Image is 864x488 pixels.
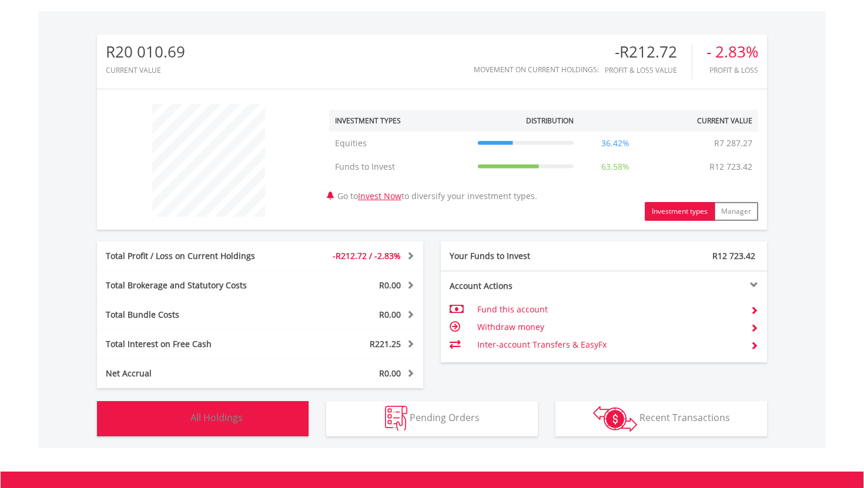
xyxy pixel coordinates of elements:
span: All Holdings [190,411,243,424]
img: holdings-wht.png [163,406,188,431]
button: Pending Orders [326,401,538,436]
div: Movement on Current Holdings: [474,66,599,73]
div: Go to to diversify your investment types. [320,98,767,221]
span: R0.00 [379,368,401,379]
span: -R212.72 / -2.83% [333,250,401,261]
img: pending_instructions-wht.png [385,406,407,431]
span: R0.00 [379,309,401,320]
td: R7 287.27 [708,132,758,155]
button: Recent Transactions [555,401,767,436]
td: 63.58% [580,155,651,179]
div: Your Funds to Invest [441,250,604,262]
span: R221.25 [370,338,401,349]
div: -R212.72 [605,43,692,60]
button: Manager [714,202,758,221]
div: Total Bundle Costs [97,309,287,321]
div: Total Interest on Free Cash [97,338,287,350]
div: R20 010.69 [106,43,185,60]
td: Withdraw money [477,318,741,336]
th: Current Value [651,110,758,132]
td: R12 723.42 [704,155,758,179]
img: transactions-zar-wht.png [593,406,637,432]
div: Account Actions [441,280,604,292]
div: Total Brokerage and Statutory Costs [97,280,287,291]
th: Investment Types [329,110,472,132]
button: Investment types [645,202,715,221]
div: CURRENT VALUE [106,66,185,74]
div: Distribution [526,116,574,126]
div: Total Profit / Loss on Current Holdings [97,250,287,262]
td: Inter-account Transfers & EasyFx [477,336,741,354]
div: Profit & Loss Value [605,66,692,74]
a: Invest Now [358,190,401,201]
span: R0.00 [379,280,401,291]
td: Funds to Invest [329,155,472,179]
span: R12 723.42 [712,250,755,261]
td: Equities [329,132,472,155]
span: Pending Orders [410,411,480,424]
button: All Holdings [97,401,309,436]
div: Profit & Loss [706,66,758,74]
td: 36.42% [580,132,651,155]
td: Fund this account [477,301,741,318]
div: Net Accrual [97,368,287,379]
span: Recent Transactions [639,411,730,424]
div: - 2.83% [706,43,758,60]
